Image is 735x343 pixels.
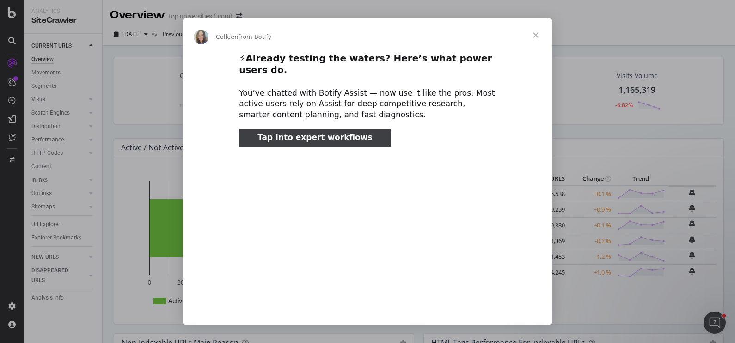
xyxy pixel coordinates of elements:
h2: ⚡ [239,52,496,81]
span: Tap into expert workflows [257,133,372,142]
b: Already testing the waters? Here’s what power users do. [239,53,492,75]
a: Tap into expert workflows [239,129,391,147]
div: You’ve chatted with Botify Assist — now use it like the pros. Most active users rely on Assist fo... [239,88,496,121]
span: from Botify [239,33,272,40]
span: Close [519,18,552,52]
span: Colleen [216,33,239,40]
img: Profile image for Colleen [194,30,208,44]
